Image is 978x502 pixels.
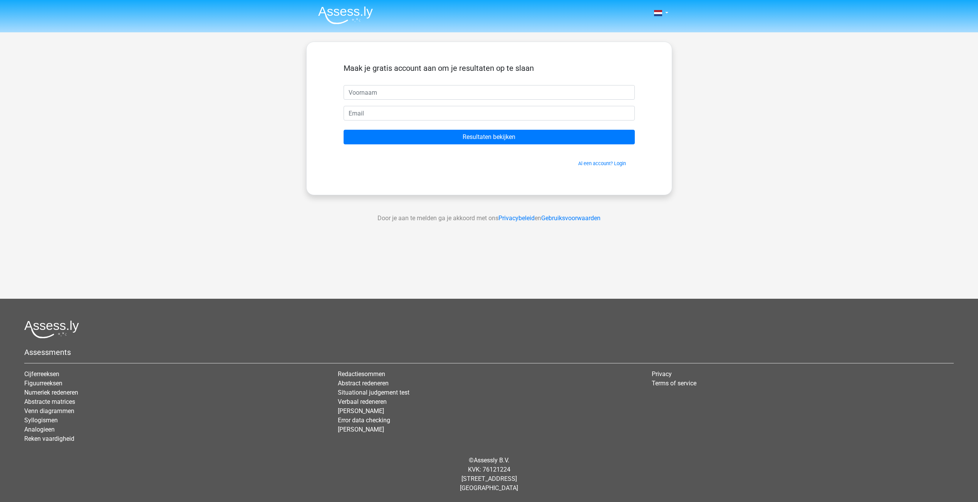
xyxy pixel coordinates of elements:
a: Abstract redeneren [338,380,389,387]
img: Assessly [318,6,373,24]
a: Analogieen [24,426,55,433]
a: Syllogismen [24,417,58,424]
a: Terms of service [652,380,696,387]
input: Email [344,106,635,120]
input: Voornaam [344,85,635,100]
div: © KVK: 76121224 [STREET_ADDRESS] [GEOGRAPHIC_DATA] [18,450,960,499]
img: Assessly logo [24,320,79,338]
input: Resultaten bekijken [344,130,635,144]
a: Venn diagrammen [24,407,74,415]
a: Cijferreeksen [24,370,59,378]
a: Reken vaardigheid [24,435,74,442]
a: Situational judgement test [338,389,409,396]
a: Error data checking [338,417,390,424]
a: Assessly B.V. [474,457,509,464]
a: Privacy [652,370,672,378]
h5: Assessments [24,348,954,357]
a: [PERSON_NAME] [338,426,384,433]
a: Abstracte matrices [24,398,75,405]
a: Privacybeleid [498,214,535,222]
a: Verbaal redeneren [338,398,387,405]
a: Al een account? Login [578,161,626,166]
a: [PERSON_NAME] [338,407,384,415]
a: Figuurreeksen [24,380,62,387]
a: Gebruiksvoorwaarden [541,214,601,222]
a: Numeriek redeneren [24,389,78,396]
a: Redactiesommen [338,370,385,378]
h5: Maak je gratis account aan om je resultaten op te slaan [344,64,635,73]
